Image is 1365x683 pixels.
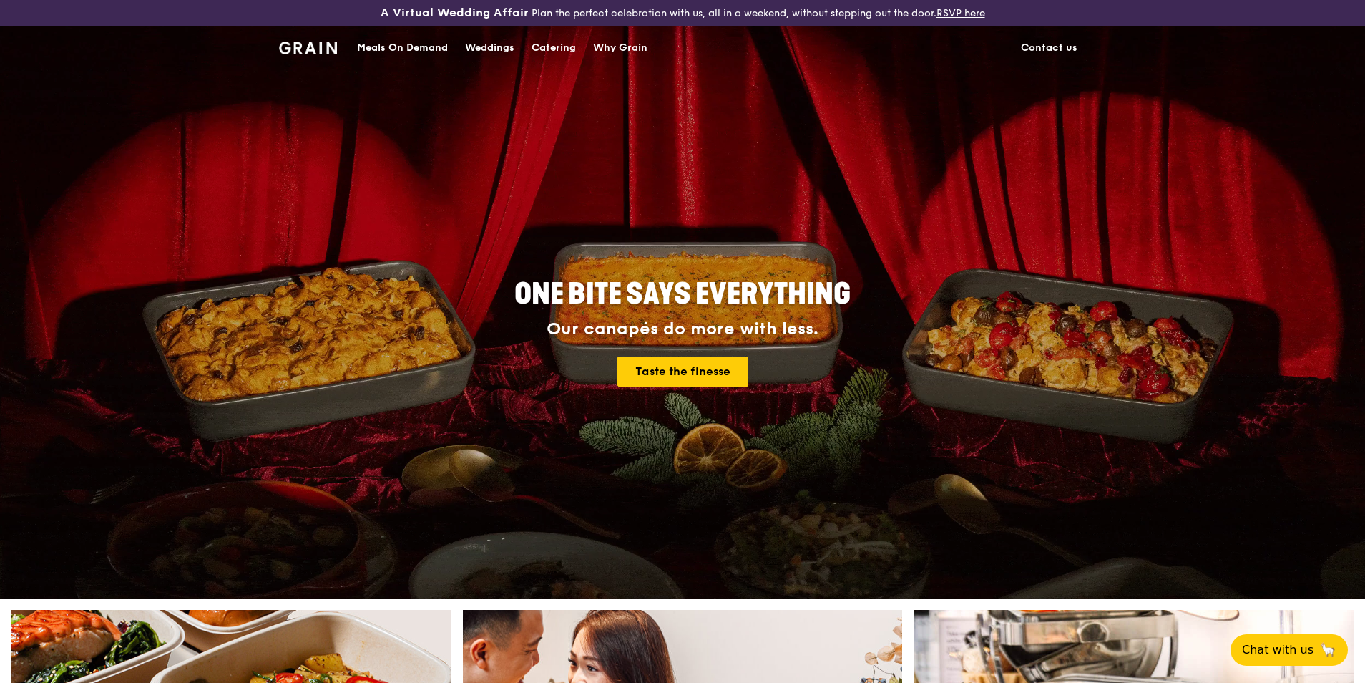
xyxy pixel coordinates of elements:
a: Weddings [456,26,523,69]
a: Catering [523,26,584,69]
div: Catering [532,26,576,69]
div: Plan the perfect celebration with us, all in a weekend, without stepping out the door. [270,6,1095,20]
div: Weddings [465,26,514,69]
a: Why Grain [584,26,656,69]
img: Grain [279,42,337,54]
div: Meals On Demand [357,26,448,69]
div: Why Grain [593,26,647,69]
a: RSVP here [936,7,985,19]
h3: A Virtual Wedding Affair [381,6,529,20]
a: Taste the finesse [617,357,748,387]
span: Chat with us [1242,641,1313,659]
a: Contact us [1012,26,1086,69]
a: GrainGrain [279,25,337,68]
div: Our canapés do more with less. [425,319,940,339]
button: Chat with us🦙 [1231,634,1348,666]
span: ONE BITE SAYS EVERYTHING [514,277,851,311]
span: 🦙 [1319,641,1336,659]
